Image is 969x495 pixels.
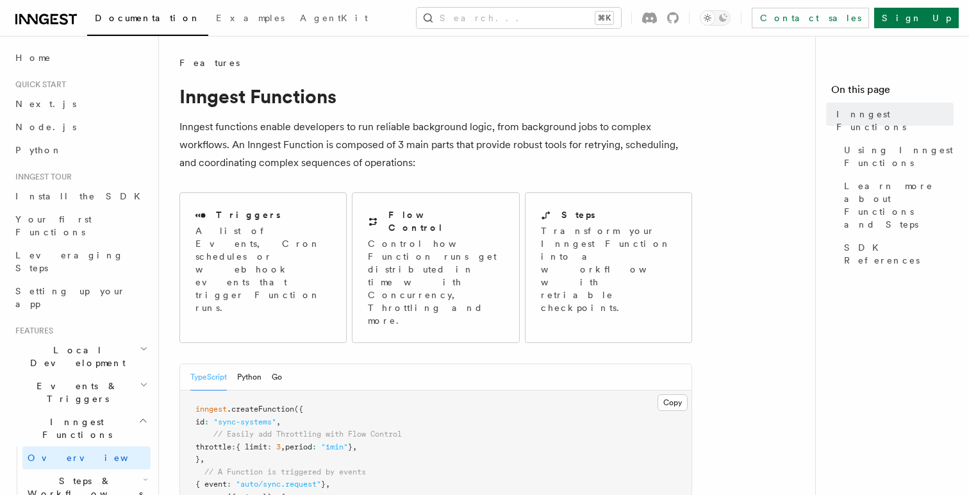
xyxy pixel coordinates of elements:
[236,442,267,451] span: { limit
[272,364,282,390] button: Go
[87,4,208,36] a: Documentation
[15,145,62,155] span: Python
[227,405,294,414] span: .createFunction
[15,214,92,237] span: Your first Functions
[216,13,285,23] span: Examples
[352,442,357,451] span: ,
[10,244,151,280] a: Leveraging Steps
[276,442,281,451] span: 3
[10,138,151,162] a: Python
[15,286,126,309] span: Setting up your app
[10,374,151,410] button: Events & Triggers
[417,8,621,28] button: Search...⌘K
[10,185,151,208] a: Install the SDK
[300,13,368,23] span: AgentKit
[836,108,954,133] span: Inngest Functions
[595,12,613,24] kbd: ⌘K
[95,13,201,23] span: Documentation
[204,417,209,426] span: :
[874,8,959,28] a: Sign Up
[195,442,231,451] span: throttle
[10,380,140,405] span: Events & Triggers
[831,103,954,138] a: Inngest Functions
[10,410,151,446] button: Inngest Functions
[179,56,240,69] span: Features
[231,442,236,451] span: :
[326,480,330,489] span: ,
[561,208,595,221] h2: Steps
[28,453,160,463] span: Overview
[10,208,151,244] a: Your first Functions
[195,455,200,464] span: }
[195,405,227,414] span: inngest
[15,51,51,64] span: Home
[312,442,317,451] span: :
[216,208,281,221] h2: Triggers
[10,326,53,336] span: Features
[10,415,138,441] span: Inngest Functions
[844,144,954,169] span: Using Inngest Functions
[236,480,321,489] span: "auto/sync.request"
[10,339,151,374] button: Local Development
[388,208,503,234] h2: Flow Control
[227,480,231,489] span: :
[844,180,954,231] span: Learn more about Functions and Steps
[10,344,140,369] span: Local Development
[195,224,331,314] p: A list of Events, Cron schedules or webhook events that trigger Function runs.
[15,122,76,132] span: Node.js
[10,115,151,138] a: Node.js
[752,8,869,28] a: Contact sales
[179,85,692,108] h1: Inngest Functions
[22,446,151,469] a: Overview
[839,236,954,272] a: SDK References
[285,442,312,451] span: period
[658,394,688,411] button: Copy
[213,417,276,426] span: "sync-systems"
[281,442,285,451] span: ,
[321,442,348,451] span: "1min"
[237,364,261,390] button: Python
[179,118,692,172] p: Inngest functions enable developers to run reliable background logic, from background jobs to com...
[10,92,151,115] a: Next.js
[15,191,148,201] span: Install the SDK
[831,82,954,103] h4: On this page
[15,250,124,273] span: Leveraging Steps
[179,192,347,343] a: TriggersA list of Events, Cron schedules or webhook events that trigger Function runs.
[525,192,692,343] a: StepsTransform your Inngest Function into a workflow with retriable checkpoints.
[10,280,151,315] a: Setting up your app
[352,192,519,343] a: Flow ControlControl how Function runs get distributed in time with Concurrency, Throttling and more.
[839,174,954,236] a: Learn more about Functions and Steps
[839,138,954,174] a: Using Inngest Functions
[195,417,204,426] span: id
[368,237,503,327] p: Control how Function runs get distributed in time with Concurrency, Throttling and more.
[541,224,678,314] p: Transform your Inngest Function into a workflow with retriable checkpoints.
[267,442,272,451] span: :
[15,99,76,109] span: Next.js
[700,10,731,26] button: Toggle dark mode
[292,4,376,35] a: AgentKit
[213,430,402,439] span: // Easily add Throttling with Flow Control
[844,241,954,267] span: SDK References
[294,405,303,414] span: ({
[10,172,72,182] span: Inngest tour
[348,442,352,451] span: }
[10,46,151,69] a: Home
[190,364,227,390] button: TypeScript
[195,480,227,489] span: { event
[276,417,281,426] span: ,
[208,4,292,35] a: Examples
[321,480,326,489] span: }
[204,467,366,476] span: // A Function is triggered by events
[10,80,66,90] span: Quick start
[200,455,204,464] span: ,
